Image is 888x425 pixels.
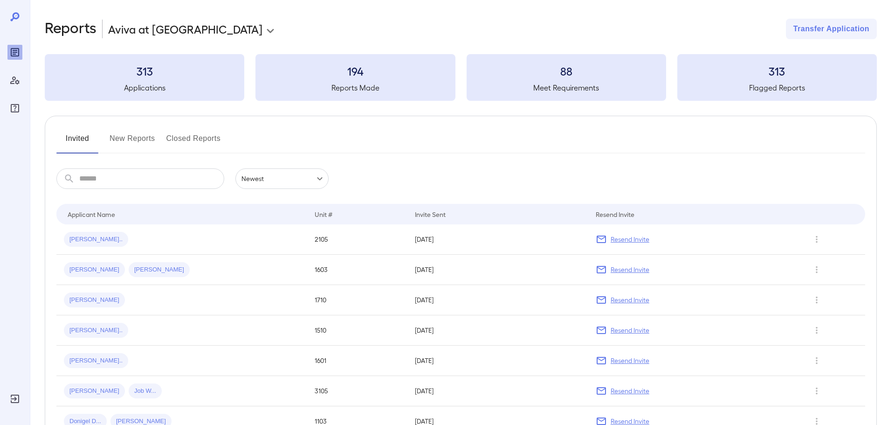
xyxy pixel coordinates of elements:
td: 1510 [307,315,407,346]
div: Log Out [7,391,22,406]
h5: Meet Requirements [467,82,666,93]
button: Row Actions [809,323,824,338]
div: Reports [7,45,22,60]
div: Manage Users [7,73,22,88]
span: [PERSON_NAME] [64,387,125,396]
button: Row Actions [809,293,824,307]
p: Resend Invite [611,326,649,335]
h5: Applications [45,82,244,93]
p: Resend Invite [611,295,649,305]
td: 3105 [307,376,407,406]
h2: Reports [45,19,96,39]
p: Aviva at [GEOGRAPHIC_DATA] [108,21,262,36]
button: Row Actions [809,383,824,398]
p: Resend Invite [611,356,649,365]
td: [DATE] [407,376,588,406]
div: Unit # [315,209,332,220]
div: Applicant Name [68,209,115,220]
div: Newest [235,168,329,189]
span: [PERSON_NAME] [64,265,125,274]
summary: 313Applications194Reports Made88Meet Requirements313Flagged Reports [45,54,877,101]
button: New Reports [110,131,155,153]
p: Resend Invite [611,265,649,274]
button: Closed Reports [166,131,221,153]
td: [DATE] [407,224,588,255]
div: Invite Sent [415,209,446,220]
h3: 88 [467,63,666,78]
button: Row Actions [809,232,824,247]
td: 1601 [307,346,407,376]
p: Resend Invite [611,235,649,244]
span: Job W... [129,387,162,396]
span: [PERSON_NAME] [64,296,125,305]
td: [DATE] [407,285,588,315]
p: Resend Invite [611,386,649,396]
td: [DATE] [407,346,588,376]
h3: 194 [255,63,455,78]
span: [PERSON_NAME] [129,265,190,274]
h3: 313 [677,63,877,78]
span: [PERSON_NAME].. [64,235,128,244]
td: [DATE] [407,315,588,346]
h5: Reports Made [255,82,455,93]
span: [PERSON_NAME].. [64,326,128,335]
h3: 313 [45,63,244,78]
div: FAQ [7,101,22,116]
button: Row Actions [809,353,824,368]
button: Invited [56,131,98,153]
td: 1710 [307,285,407,315]
button: Row Actions [809,262,824,277]
span: [PERSON_NAME].. [64,356,128,365]
h5: Flagged Reports [677,82,877,93]
div: Resend Invite [596,209,634,220]
td: [DATE] [407,255,588,285]
td: 2105 [307,224,407,255]
button: Transfer Application [786,19,877,39]
td: 1603 [307,255,407,285]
